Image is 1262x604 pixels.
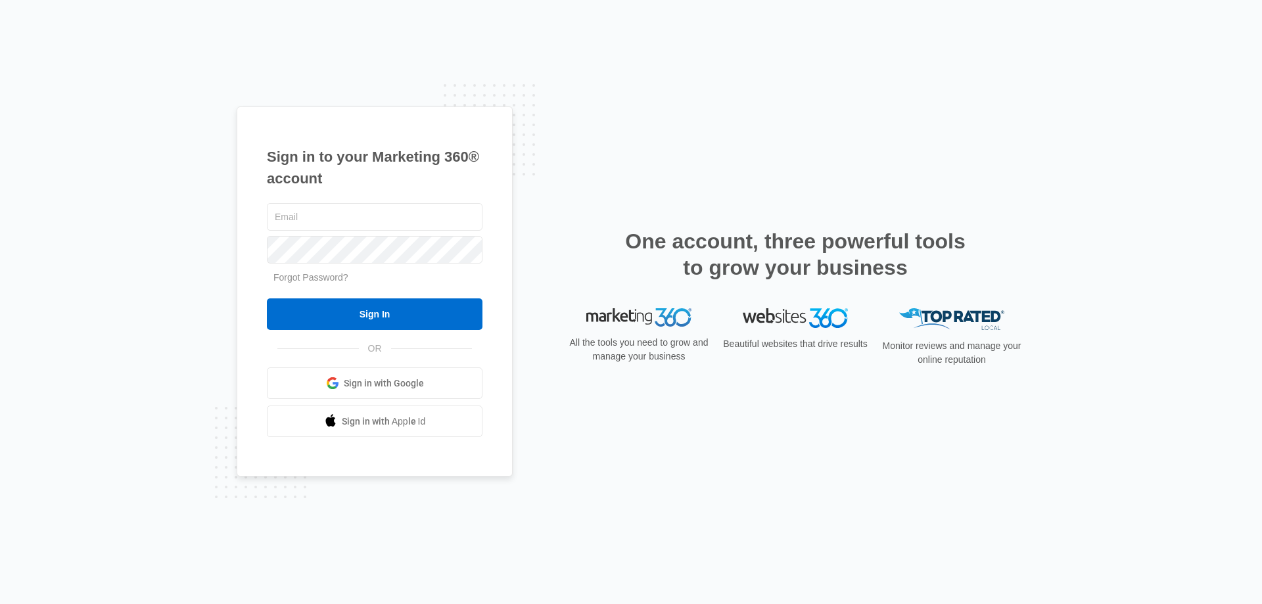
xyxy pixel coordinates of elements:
[743,308,848,327] img: Websites 360
[342,415,426,429] span: Sign in with Apple Id
[565,336,713,363] p: All the tools you need to grow and manage your business
[878,339,1025,367] p: Monitor reviews and manage your online reputation
[267,367,482,399] a: Sign in with Google
[359,342,391,356] span: OR
[586,308,691,327] img: Marketing 360
[267,298,482,330] input: Sign In
[267,203,482,231] input: Email
[267,146,482,189] h1: Sign in to your Marketing 360® account
[344,377,424,390] span: Sign in with Google
[267,406,482,437] a: Sign in with Apple Id
[273,272,348,283] a: Forgot Password?
[899,308,1004,330] img: Top Rated Local
[722,337,869,351] p: Beautiful websites that drive results
[621,228,970,281] h2: One account, three powerful tools to grow your business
